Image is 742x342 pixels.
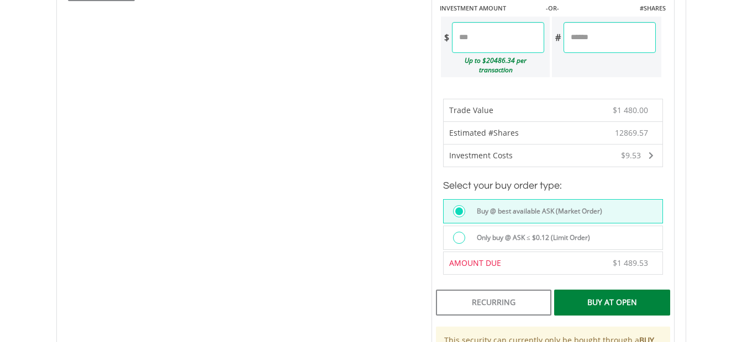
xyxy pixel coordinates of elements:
[640,4,666,13] label: #SHARES
[449,105,493,115] span: Trade Value
[449,127,519,138] span: Estimated #Shares
[449,258,501,268] span: AMOUNT DUE
[441,22,452,53] div: $
[436,290,551,315] div: Recurring
[613,258,648,268] span: $1 489.53
[613,105,648,115] span: $1 480.00
[552,22,564,53] div: #
[443,178,663,194] h3: Select your buy order type:
[441,53,545,77] div: Up to $20486.34 per transaction
[470,232,590,244] label: Only buy @ ASK ≤ $0.12 (Limit Order)
[470,205,602,217] label: Buy @ best available ASK (Market Order)
[621,150,641,161] span: $9.53
[546,4,559,13] label: -OR-
[615,127,648,138] span: 12869.57
[440,4,506,13] label: INVESTMENT AMOUNT
[554,290,670,315] div: Buy At Open
[449,150,513,161] span: Investment Costs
